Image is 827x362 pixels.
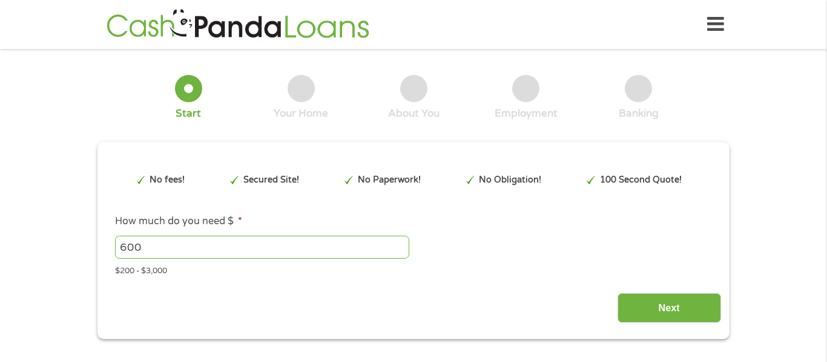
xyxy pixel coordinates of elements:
div: Your Home [274,107,328,120]
div: Employment [495,107,558,120]
p: No fees! [150,173,185,187]
p: Secured Site! [243,173,299,187]
div: $200 - $3,000 [115,261,712,277]
div: Banking [619,107,659,120]
p: No Obligation! [479,173,541,187]
div: About You [388,107,440,120]
p: No Paperwork! [358,173,421,187]
label: How much do you need $ [115,215,242,228]
div: Start [176,107,201,120]
input: Next [618,293,721,323]
p: 100 Second Quote! [600,173,682,187]
img: GetLoanNow Logo [103,7,373,42]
